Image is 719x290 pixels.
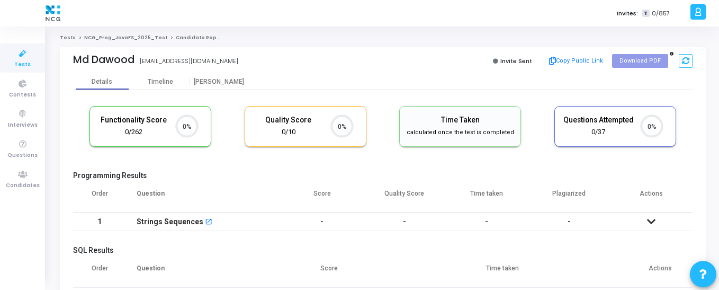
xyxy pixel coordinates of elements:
th: Plagiarized [528,183,610,213]
div: 0/37 [563,127,634,137]
span: Contests [9,91,36,100]
th: Time taken [446,183,528,213]
th: Score [281,258,377,287]
th: Order [73,258,126,287]
h5: SQL Results [73,246,693,255]
span: T [642,10,649,17]
a: Tests [60,34,76,41]
h5: Functionality Score [98,116,169,125]
button: Download PDF [612,54,668,68]
div: Timeline [148,78,173,86]
div: 0/262 [98,127,169,137]
span: - [568,217,571,226]
th: Time taken [377,258,628,287]
span: Interviews [8,121,38,130]
label: Invites: [617,9,638,18]
td: 1 [73,213,126,231]
div: Md Dawood [73,54,134,66]
img: logo [43,3,63,24]
th: Actions [627,258,693,287]
h5: Time Taken [405,116,516,125]
td: - [446,213,528,231]
h5: Questions Attempted [563,116,634,125]
button: Copy Public Link [546,53,607,69]
div: [PERSON_NAME] [190,78,248,86]
a: NCG_Prog_JavaFS_2025_Test [84,34,167,41]
span: Candidates [6,181,40,190]
div: 0/10 [253,127,324,137]
th: Score [281,183,364,213]
td: - [281,213,364,231]
span: calculated once the test is completed [407,129,514,136]
div: [EMAIL_ADDRESS][DOMAIN_NAME] [140,57,238,66]
td: - [363,213,446,231]
span: Invite Sent [500,57,532,65]
h5: Programming Results [73,171,693,180]
mat-icon: open_in_new [205,219,212,226]
h5: Quality Score [253,116,324,125]
th: Order [73,183,126,213]
span: Tests [14,60,31,69]
th: Question [126,183,281,213]
span: 0/857 [652,9,670,18]
th: Actions [610,183,693,213]
span: Candidate Report [176,34,224,41]
th: Quality Score [363,183,446,213]
nav: breadcrumb [60,34,706,41]
div: Strings Sequences [137,213,203,231]
div: Details [92,78,112,86]
span: Questions [7,151,38,160]
th: Question [126,258,281,287]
